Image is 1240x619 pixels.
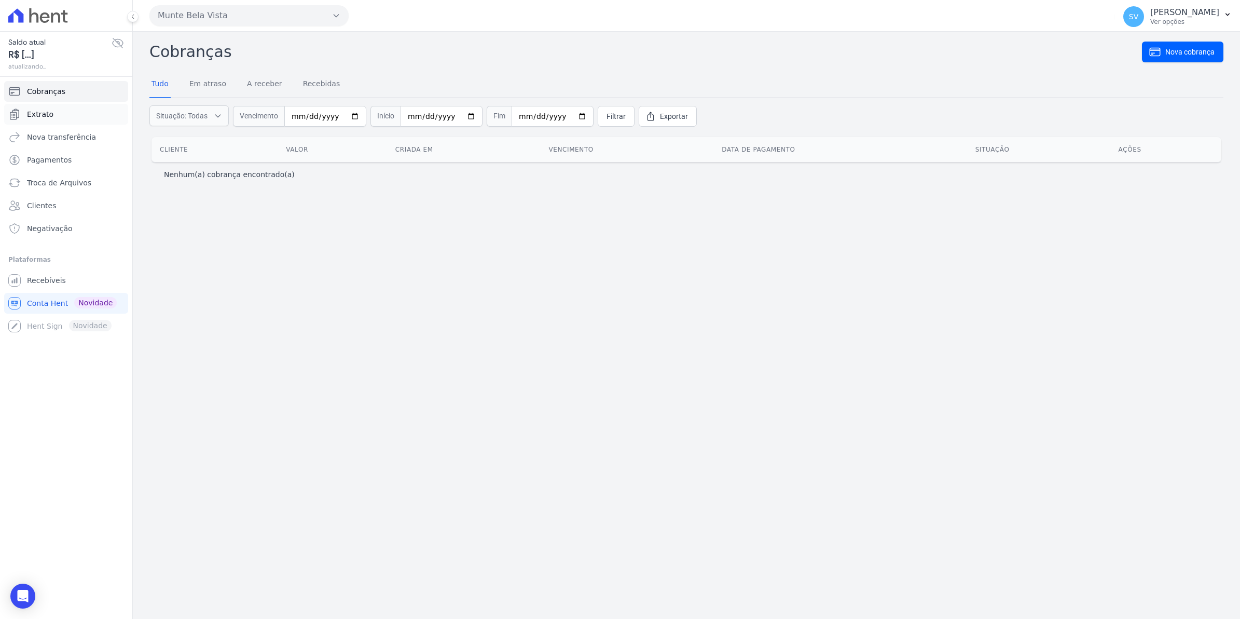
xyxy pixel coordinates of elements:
[245,71,284,98] a: A receber
[387,137,541,162] th: Criada em
[8,81,124,337] nav: Sidebar
[27,223,73,234] span: Negativação
[149,71,171,98] a: Tudo
[1150,18,1219,26] p: Ver opções
[27,155,72,165] span: Pagamentos
[10,584,35,609] div: Open Intercom Messenger
[8,48,112,62] span: R$ [...]
[151,137,278,162] th: Cliente
[4,270,128,291] a: Recebíveis
[156,111,208,121] span: Situação: Todas
[27,132,96,142] span: Nova transferência
[4,127,128,147] a: Nova transferência
[27,200,56,211] span: Clientes
[4,172,128,193] a: Troca de Arquivos
[27,109,53,119] span: Extrato
[660,111,688,122] span: Exportar
[967,137,1110,162] th: Situação
[487,106,512,127] span: Fim
[278,137,387,162] th: Valor
[149,5,349,26] button: Munte Bela Vista
[4,150,128,170] a: Pagamentos
[27,178,91,188] span: Troca de Arquivos
[164,169,295,180] p: Nenhum(a) cobrança encontrado(a)
[74,297,117,308] span: Novidade
[233,106,284,127] span: Vencimento
[187,71,228,98] a: Em atraso
[1150,7,1219,18] p: [PERSON_NAME]
[301,71,342,98] a: Recebidas
[149,105,229,126] button: Situação: Todas
[8,37,112,48] span: Saldo atual
[540,137,713,162] th: Vencimento
[607,111,626,122] span: Filtrar
[1110,137,1221,162] th: Ações
[4,195,128,216] a: Clientes
[713,137,967,162] th: Data de pagamento
[598,106,635,127] a: Filtrar
[4,81,128,102] a: Cobranças
[27,275,66,286] span: Recebíveis
[639,106,697,127] a: Exportar
[4,293,128,314] a: Conta Hent Novidade
[8,253,124,266] div: Plataformas
[4,104,128,125] a: Extrato
[1165,47,1215,57] span: Nova cobrança
[1129,13,1138,20] span: SV
[149,40,1142,63] h2: Cobranças
[27,298,68,308] span: Conta Hent
[1142,42,1223,62] a: Nova cobrança
[8,62,112,71] span: atualizando...
[4,218,128,239] a: Negativação
[1115,2,1240,31] button: SV [PERSON_NAME] Ver opções
[370,106,401,127] span: Início
[27,86,65,97] span: Cobranças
